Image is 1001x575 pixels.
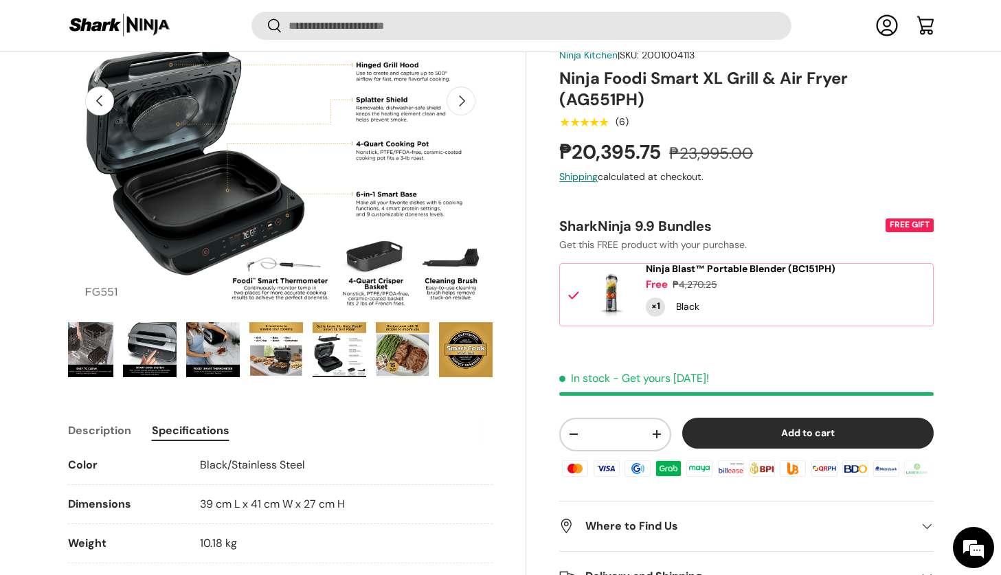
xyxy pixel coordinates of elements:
div: calculated at checkout. [559,170,933,184]
span: Get this FREE product with your purchase. [559,238,747,251]
span: We are offline. Please leave us a message. [29,173,240,312]
img: Ninja Foodi Smart XL Grill & Air Fryer (AG551PH) [60,322,113,377]
span: | [618,49,695,61]
img: Ninja Foodi Smart XL Grill & Air Fryer (AG551PH) [313,322,366,377]
span: 39 cm L x 41 cm W x 27 cm H [200,497,345,511]
img: billease [716,458,746,478]
div: Leave a message [71,77,231,95]
img: gcash [622,458,653,478]
h1: Ninja Foodi Smart XL Grill & Air Fryer (AG551PH) [559,68,933,111]
div: FREE GIFT [886,218,934,232]
div: (6) [616,117,629,127]
span: 2001004113 [642,49,695,61]
img: Ninja Foodi Smart XL Grill & Air Fryer (AG551PH) [376,322,429,377]
div: 5.0 out of 5.0 stars [559,116,608,128]
p: - Get yours [DATE]! [613,371,709,385]
span: ★★★★★ [559,115,608,129]
a: Ninja Kitchen [559,49,618,61]
img: maya [684,458,715,478]
h2: Where to Find Us [559,518,911,534]
button: Specifications [152,415,229,446]
img: Ninja Foodi Smart XL Grill & Air Fryer (AG551PH) [439,322,493,377]
img: Ninja Foodi Smart XL Grill & Air Fryer (AG551PH) [249,322,303,377]
img: grabpay [653,458,684,478]
div: Color [68,457,178,473]
div: Quantity [646,297,665,317]
summary: Where to Find Us [559,501,933,551]
img: master [560,458,590,478]
button: Description [68,415,131,446]
img: metrobank [871,458,901,478]
div: Dimensions [68,496,178,512]
img: Ninja Foodi Smart XL Grill & Air Fryer (AG551PH) [123,322,177,377]
div: Minimize live chat window [225,7,258,40]
a: Shipping [559,170,598,183]
strong: ₱20,395.75 [559,139,664,165]
span: SKU: [620,49,639,61]
img: landbank [902,458,932,478]
span: Black/Stainless Steel [200,458,305,472]
button: Add to cart [682,418,934,449]
div: SharkNinja 9.9 Bundles [559,217,882,235]
img: Shark Ninja Philippines [68,12,171,39]
img: Ninja Foodi Smart XL Grill & Air Fryer (AG551PH) [186,322,240,377]
img: visa [591,458,621,478]
div: Black [676,300,699,314]
span: 10.18 kg [200,536,237,550]
div: ₱4,270.25 [673,278,717,292]
div: Free [646,278,668,292]
img: bdo [840,458,870,478]
div: Weight [68,535,178,552]
s: ₱23,995.00 [669,143,753,164]
img: qrph [809,458,839,478]
span: In stock [559,371,610,385]
a: Ninja Blast™ Portable Blender (BC151PH) [646,263,835,275]
em: Submit [201,423,249,442]
img: ubp [778,458,808,478]
textarea: Type your message and click 'Submit' [7,375,262,423]
img: bpi [747,458,777,478]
